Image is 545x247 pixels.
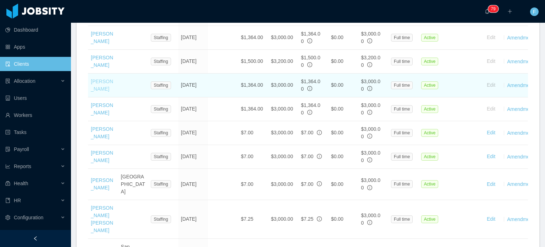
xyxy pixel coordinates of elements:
[307,110,312,115] span: info-circle
[317,130,322,135] span: info-circle
[361,213,380,226] span: $3,000.00
[91,126,113,139] a: [PERSON_NAME]
[5,215,10,220] i: icon: setting
[268,97,298,121] td: $3,000.00
[5,108,65,122] a: icon: userWorkers
[91,150,113,163] a: [PERSON_NAME]
[507,34,536,40] a: Amendments
[507,9,512,14] i: icon: plus
[491,5,493,12] p: 7
[507,58,536,64] a: Amendments
[481,32,501,43] button: Edit
[178,26,208,50] td: [DATE]
[301,181,313,187] span: $7.00
[5,125,65,139] a: icon: profileTasks
[301,130,313,135] span: $7.00
[391,153,413,161] span: Full time
[481,214,501,225] button: Edit
[331,216,343,222] span: $0.00
[268,200,298,239] td: $3,000.00
[361,79,380,92] span: $3,000.00
[301,31,320,44] span: $1,364.00
[331,58,343,64] span: $0.00
[5,40,65,54] a: icon: appstoreApps
[268,50,298,74] td: $3,200.00
[317,181,322,186] span: info-circle
[5,91,65,105] a: icon: robotUsers
[151,180,171,188] span: Staffing
[238,50,268,74] td: $1,500.00
[178,50,208,74] td: [DATE]
[238,97,268,121] td: $1,364.00
[301,154,313,159] span: $7.00
[507,106,536,112] a: Amendments
[238,74,268,97] td: $1,364.00
[421,105,439,113] span: Active
[238,169,268,200] td: $7.00
[5,79,10,84] i: icon: solution
[367,134,372,139] span: info-circle
[487,154,495,159] a: Edit
[118,169,148,200] td: [GEOGRAPHIC_DATA]
[421,180,439,188] span: Active
[317,154,322,159] span: info-circle
[5,181,10,186] i: icon: medicine-box
[391,81,413,89] span: Full time
[391,34,413,42] span: Full time
[178,97,208,121] td: [DATE]
[481,56,501,67] button: Edit
[507,154,536,159] a: Amendments
[307,38,312,43] span: info-circle
[178,74,208,97] td: [DATE]
[14,163,31,169] span: Reports
[361,126,380,139] span: $3,000.00
[91,102,113,116] a: [PERSON_NAME]
[421,129,439,137] span: Active
[268,145,298,169] td: $3,000.00
[331,106,343,112] span: $0.00
[14,181,28,186] span: Health
[5,57,65,71] a: icon: auditClients
[178,121,208,145] td: [DATE]
[361,102,380,116] span: $3,000.00
[238,200,268,239] td: $7.25
[91,205,113,233] a: [PERSON_NAME] [PERSON_NAME]
[367,110,372,115] span: info-circle
[481,178,501,190] button: Edit
[91,31,113,44] a: [PERSON_NAME]
[367,38,372,43] span: info-circle
[367,185,372,190] span: info-circle
[487,216,495,222] a: Edit
[151,81,171,89] span: Staffing
[481,80,501,91] button: Edit
[268,169,298,200] td: $3,000.00
[5,147,10,152] i: icon: file-protect
[481,103,501,115] button: Edit
[307,86,312,91] span: info-circle
[421,215,439,223] span: Active
[238,121,268,145] td: $7.00
[268,121,298,145] td: $3,000.00
[421,153,439,161] span: Active
[307,62,312,67] span: info-circle
[331,34,343,40] span: $0.00
[367,62,372,67] span: info-circle
[178,200,208,239] td: [DATE]
[367,220,372,225] span: info-circle
[367,157,372,162] span: info-circle
[391,58,413,65] span: Full time
[268,74,298,97] td: $3,000.00
[391,215,413,223] span: Full time
[14,215,43,220] span: Configuration
[421,58,439,65] span: Active
[151,129,171,137] span: Staffing
[151,105,171,113] span: Staffing
[268,26,298,50] td: $3,000.00
[391,105,413,113] span: Full time
[361,31,380,44] span: $3,000.00
[361,177,380,190] span: $3,000.00
[301,102,320,116] span: $1,364.00
[331,82,343,88] span: $0.00
[301,55,320,68] span: $1,500.00
[421,34,439,42] span: Active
